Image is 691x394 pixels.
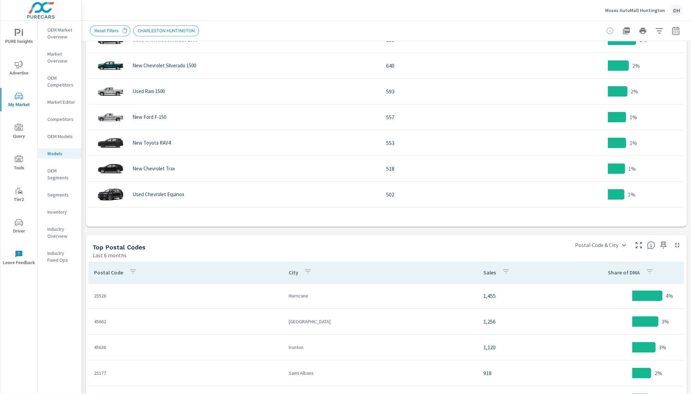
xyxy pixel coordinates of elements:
p: 1% [629,165,636,173]
span: Tools [2,155,35,172]
p: Hurricane [289,292,472,299]
p: 3% [662,317,669,326]
p: Industry Fixed Ops [47,250,76,263]
div: DH [670,4,683,16]
button: Minimize Widget [672,240,683,251]
p: Postal Code [94,269,123,276]
p: Last 6 months [93,251,127,259]
img: glamour [97,184,124,205]
p: Industry Overview [47,226,76,239]
span: Top Postal Codes shows you how you rank, in terms of sales, to other dealerships in your market. ... [647,241,655,249]
p: 557 [386,113,527,121]
p: 45638 [94,344,278,351]
p: 25177 [94,370,278,376]
p: 1% [630,139,637,147]
p: 2% [631,87,638,95]
div: Segments [38,190,81,200]
span: PURE Insights [2,29,35,46]
div: Models [38,148,81,159]
p: Saint Albans [289,370,472,376]
p: OEM Competitors [47,75,76,88]
span: Driver [2,218,35,235]
button: Print Report [636,24,650,38]
div: Competitors [38,114,81,124]
button: Apply Filters [653,24,666,38]
p: 4% [666,292,673,300]
span: Save this to your personalized report [658,240,669,251]
p: 1,455 [484,292,576,300]
p: Models [47,150,76,157]
p: 2% [655,369,662,377]
button: "Export Report to PDF" [620,24,633,38]
p: 502 [386,190,527,199]
div: Industry Fixed Ops [38,248,81,265]
p: OEM Segments [47,167,76,181]
div: Inventory [38,207,81,217]
div: nav menu [0,21,37,273]
button: Select Date Range [669,24,683,38]
p: 593 [386,87,527,95]
img: glamour [97,158,124,179]
img: glamour [97,55,124,76]
p: New Chevrolet Trax [133,166,175,172]
p: Inventory [47,209,76,215]
div: OEM Market Overview [38,25,81,42]
p: 1,120 [484,343,576,351]
p: Market Overview [47,50,76,64]
p: New Chevrolet Silverado 1500 [133,63,196,69]
p: City [289,269,298,276]
div: OEM Models [38,131,81,142]
p: 518 [386,165,527,173]
p: 2% [632,61,640,70]
p: Used Ram 1500 [133,88,165,94]
div: Market Overview [38,49,81,66]
span: CHARLESTON HUNTINGTON [134,28,199,33]
p: New Toyota RAV4 [133,140,171,146]
div: OEM Segments [38,166,81,183]
div: Market Editor [38,97,81,107]
p: Share of DMA [608,269,640,276]
p: 3% [659,343,667,351]
div: Reset Filters [90,25,130,36]
p: Competitors [47,116,76,123]
p: Sales [484,269,496,276]
p: 553 [386,139,527,147]
p: OEM Market Overview [47,26,76,40]
p: Moses AutoMall Huntington [605,7,665,13]
span: Leave Feedback [2,250,35,267]
p: Used Chevrolet Equinox [133,191,184,198]
img: glamour [97,133,124,153]
p: 1,256 [484,317,576,326]
span: Advertise [2,60,35,77]
p: Market Editor [47,99,76,105]
p: 25526 [94,292,278,299]
div: Industry Overview [38,224,81,241]
button: Make Fullscreen [633,240,644,251]
p: 640 [386,61,527,70]
h5: Top Postal Codes [93,244,146,251]
p: OEM Models [47,133,76,140]
span: Query [2,124,35,140]
p: Segments [47,191,76,198]
p: Ironton [289,344,472,351]
p: 1% [628,190,635,199]
p: [GEOGRAPHIC_DATA] [289,318,472,325]
img: glamour [97,210,124,230]
p: 1% [630,113,637,121]
p: New Ford F-150 [133,114,166,120]
div: Postal Code & City [571,239,631,251]
img: glamour [97,107,124,127]
div: OEM Competitors [38,73,81,90]
span: Tier2 [2,187,35,204]
p: 45662 [94,318,278,325]
p: 918 [484,369,576,377]
span: My Market [2,92,35,109]
span: Reset Filters [90,28,123,33]
img: glamour [97,81,124,102]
